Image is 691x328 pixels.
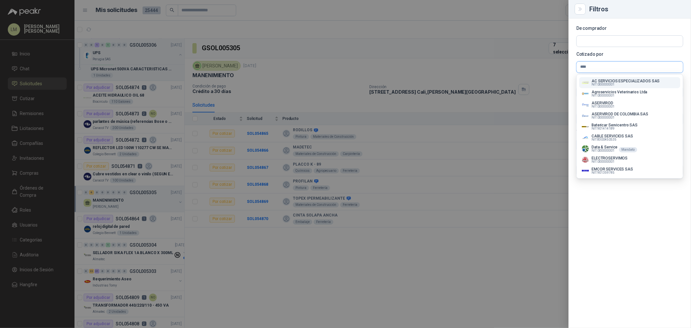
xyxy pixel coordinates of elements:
p: EMCOR SERVICES SAS [592,167,633,171]
button: Company LogoEMCOR SERVICES SASNIT:901359785 [579,165,680,176]
div: Mandato [619,147,637,152]
p: ASERVIROD [592,101,615,105]
button: Company LogoELECTROSERVIMOSNIT:000000001 [579,154,680,165]
span: NIT : 000000001 [592,94,615,97]
button: Company LogoASERVIROD DE COLOMBIA SASNIT:000000001 [579,110,680,121]
button: Company LogoBatericar Servicentro SASNIT:901414189 [579,121,680,132]
p: AC SERVICIOS ESPECIALIZADOS SAS [592,79,660,83]
span: NIT : 8300450535 [592,138,616,141]
img: Company Logo [582,79,589,86]
p: De comprador [576,26,683,30]
img: Company Logo [582,134,589,141]
button: ENERGIA, REDES Y SERVICIOS ERS S.A.SNIT:000000000 [579,176,680,187]
button: Company LogoAC SERVICIOS ESPECIALIZADOS SASNIT:000000001 [579,77,680,88]
img: Company Logo [582,112,589,119]
p: Cotizado por [576,52,683,56]
div: Filtros [589,6,683,12]
img: Company Logo [582,145,589,152]
button: Company LogoCABLE SERVICIOS SASNIT:8300450535 [579,132,680,143]
img: Company Logo [582,101,589,108]
span: NIT : 000000001 [592,160,615,163]
span: NIT : 000000001 [592,149,615,152]
p: Data & Service [592,145,617,149]
p: CABLE SERVICIOS SAS [592,134,633,138]
p: Batericar Servicentro SAS [592,123,638,127]
img: Company Logo [582,167,589,174]
button: Close [576,5,584,13]
button: Company LogoASERVIRODNIT:000000001 [579,99,680,110]
p: ASERVIROD DE COLOMBIA SAS [592,112,648,116]
span: NIT : 000000001 [592,116,615,119]
span: NIT : 901414189 [592,127,615,130]
img: Company Logo [582,156,589,163]
button: Company LogoAgroservicios Veterinarios LtdaNIT:000000001 [579,88,680,99]
span: NIT : 000000001 [592,83,615,86]
img: Company Logo [582,123,589,130]
img: Company Logo [582,90,589,97]
span: NIT : 901359785 [592,171,615,174]
span: NIT : 000000001 [592,105,615,108]
p: ELECTROSERVIMOS [592,156,628,160]
button: Company LogoData & ServiceNIT:000000001Mandato [579,143,680,154]
p: Agroservicios Veterinarios Ltda [592,90,647,94]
